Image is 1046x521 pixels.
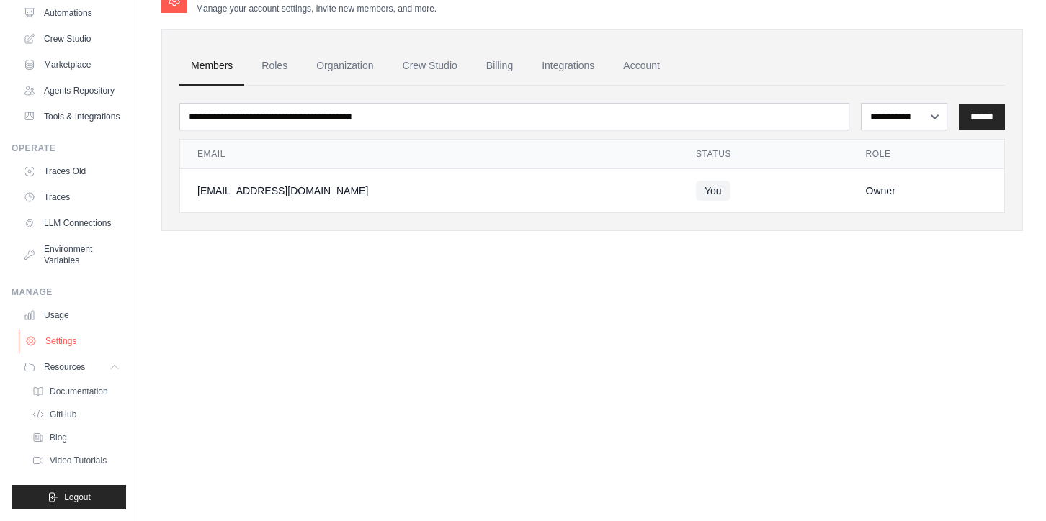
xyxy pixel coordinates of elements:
[50,386,108,397] span: Documentation
[180,140,679,169] th: Email
[250,47,299,86] a: Roles
[17,105,126,128] a: Tools & Integrations
[179,47,244,86] a: Members
[391,47,469,86] a: Crew Studio
[17,1,126,24] a: Automations
[530,47,606,86] a: Integrations
[26,427,126,448] a: Blog
[17,79,126,102] a: Agents Repository
[12,286,126,298] div: Manage
[612,47,671,86] a: Account
[849,140,1004,169] th: Role
[17,212,126,235] a: LLM Connections
[50,455,107,466] span: Video Tutorials
[305,47,385,86] a: Organization
[696,181,730,201] span: You
[17,53,126,76] a: Marketplace
[26,381,126,402] a: Documentation
[12,485,126,509] button: Logout
[196,3,437,14] p: Manage your account settings, invite new members, and more.
[19,330,128,353] a: Settings
[679,140,849,169] th: Status
[17,186,126,209] a: Traces
[12,142,126,154] div: Operate
[17,304,126,327] a: Usage
[475,47,524,86] a: Billing
[17,27,126,50] a: Crew Studio
[44,361,85,373] span: Resources
[866,184,987,198] div: Owner
[26,404,126,425] a: GitHub
[17,355,126,379] button: Resources
[17,160,126,183] a: Traces Old
[197,184,661,198] div: [EMAIL_ADDRESS][DOMAIN_NAME]
[50,409,76,420] span: GitHub
[64,491,91,503] span: Logout
[50,432,67,443] span: Blog
[17,237,126,272] a: Environment Variables
[26,450,126,471] a: Video Tutorials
